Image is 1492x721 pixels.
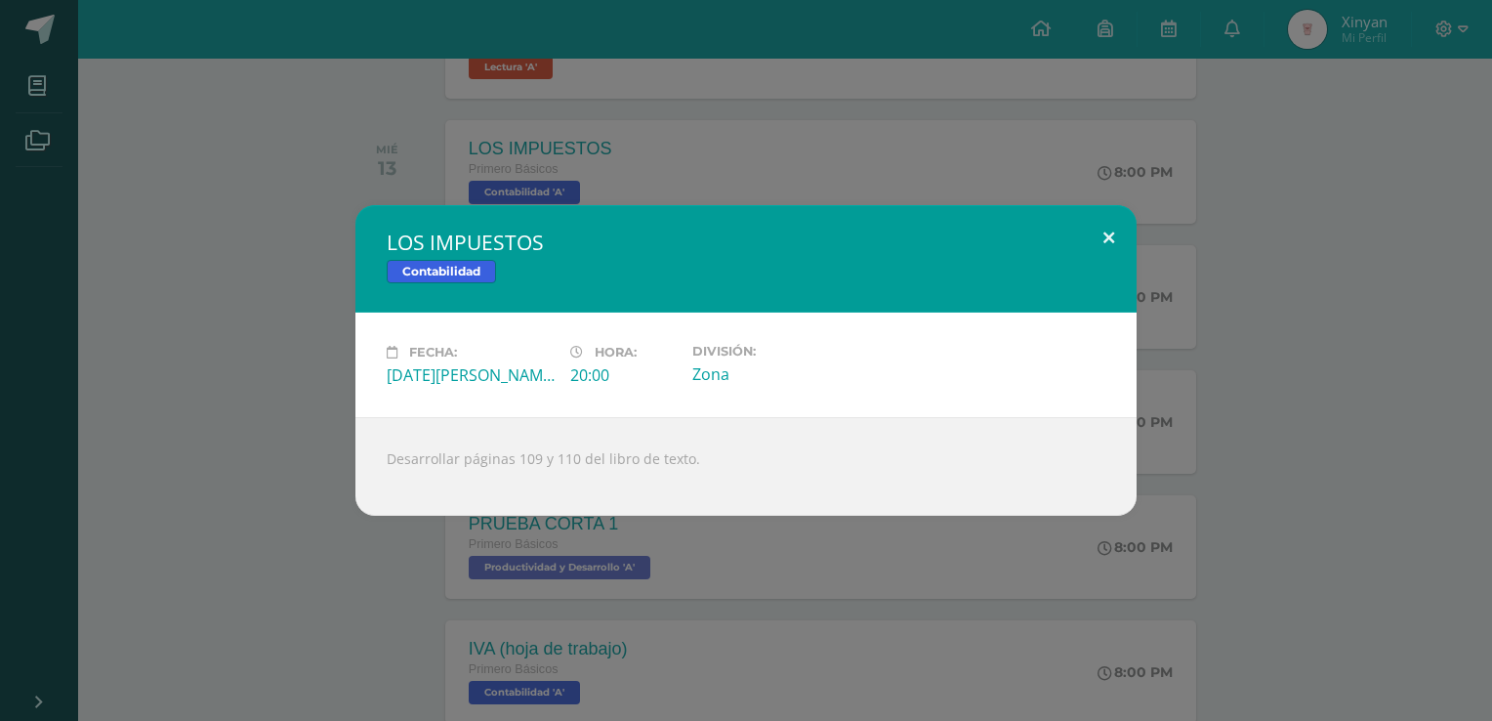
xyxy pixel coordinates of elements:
span: Fecha: [409,345,457,360]
div: 20:00 [570,364,677,386]
span: Hora: [595,345,637,360]
span: Contabilidad [387,260,496,283]
button: Close (Esc) [1081,205,1137,272]
h2: LOS IMPUESTOS [387,229,1105,256]
div: Desarrollar páginas 109 y 110 del libro de texto. [355,417,1137,516]
label: División: [692,344,860,359]
div: [DATE][PERSON_NAME] [387,364,555,386]
div: Zona [692,363,860,385]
